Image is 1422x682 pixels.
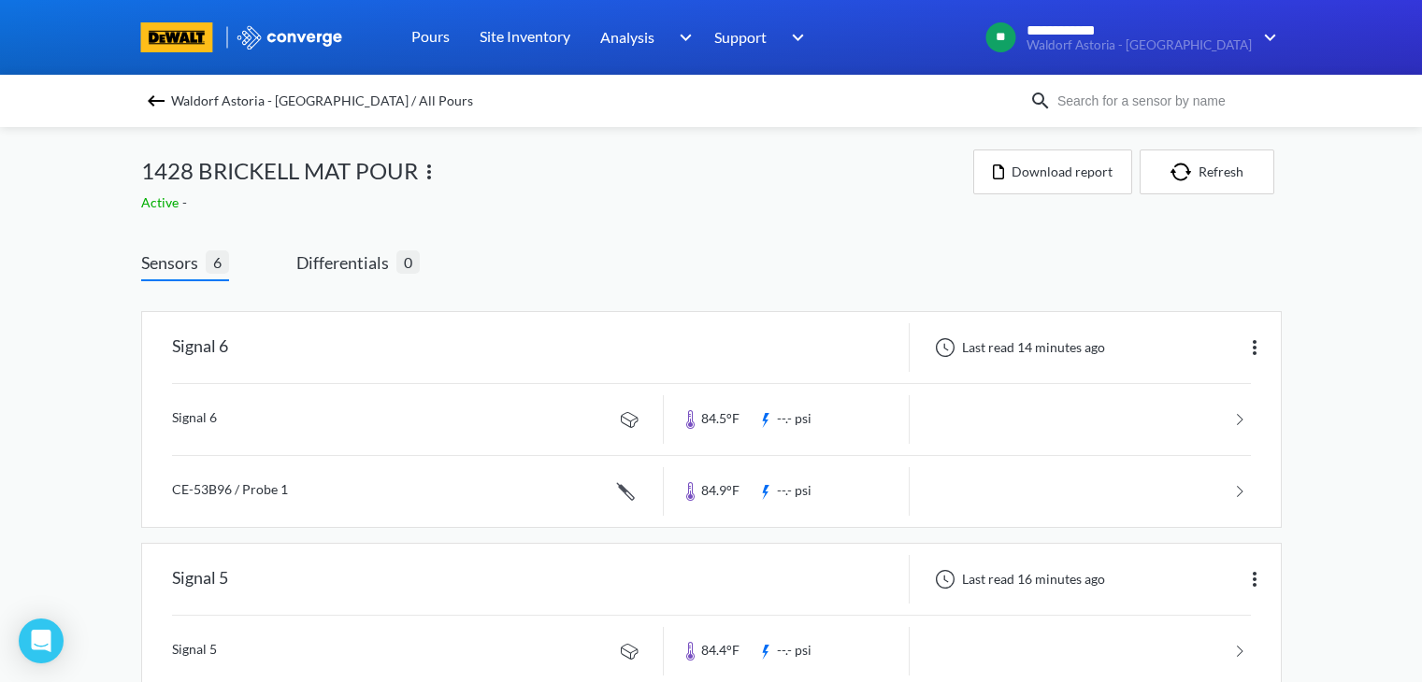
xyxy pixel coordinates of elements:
div: Last read 14 minutes ago [925,336,1111,359]
span: - [182,194,191,210]
span: Differentials [296,249,396,276]
span: Waldorf Astoria - [GEOGRAPHIC_DATA] [1027,38,1252,52]
div: Signal 6 [172,323,228,372]
img: downArrow.svg [668,26,697,49]
span: Active [141,194,182,210]
input: Search for a sensor by name [1052,91,1278,111]
button: Download report [973,149,1132,194]
img: downArrow.svg [1252,26,1282,49]
span: Waldorf Astoria - [GEOGRAPHIC_DATA] / All Pours [171,88,473,114]
span: Sensors [141,249,206,276]
div: Signal 5 [172,555,228,604]
span: 0 [396,250,420,274]
img: icon-search.svg [1029,90,1052,112]
img: icon-file.svg [993,164,1004,179]
span: 6 [206,250,229,274]
img: downArrow.svg [780,26,810,49]
span: 1428 BRICKELL MAT POUR [141,153,418,189]
span: Analysis [600,25,654,49]
img: more.svg [1243,336,1266,359]
span: Support [714,25,767,49]
img: backspace.svg [145,90,167,112]
div: Open Intercom Messenger [19,618,64,663]
div: Last read 16 minutes ago [925,568,1111,590]
img: more.svg [418,161,440,183]
img: icon-refresh.svg [1171,163,1199,181]
button: Refresh [1140,149,1274,194]
img: branding logo [141,22,213,52]
a: branding logo [141,22,236,52]
img: logo_ewhite.svg [236,25,344,50]
img: more.svg [1243,568,1266,590]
